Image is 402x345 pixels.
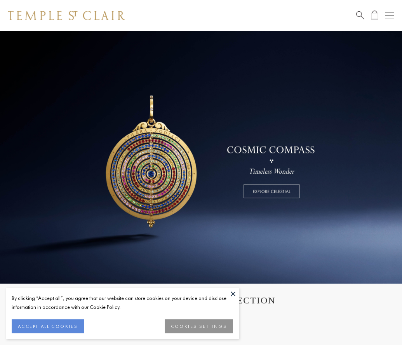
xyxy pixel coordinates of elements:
img: Temple St. Clair [8,11,125,20]
button: ACCEPT ALL COOKIES [12,319,84,333]
div: By clicking “Accept all”, you agree that our website can store cookies on your device and disclos... [12,294,233,312]
a: Open Shopping Bag [371,10,378,20]
button: Open navigation [385,11,394,20]
button: COOKIES SETTINGS [165,319,233,333]
a: Search [356,10,364,20]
